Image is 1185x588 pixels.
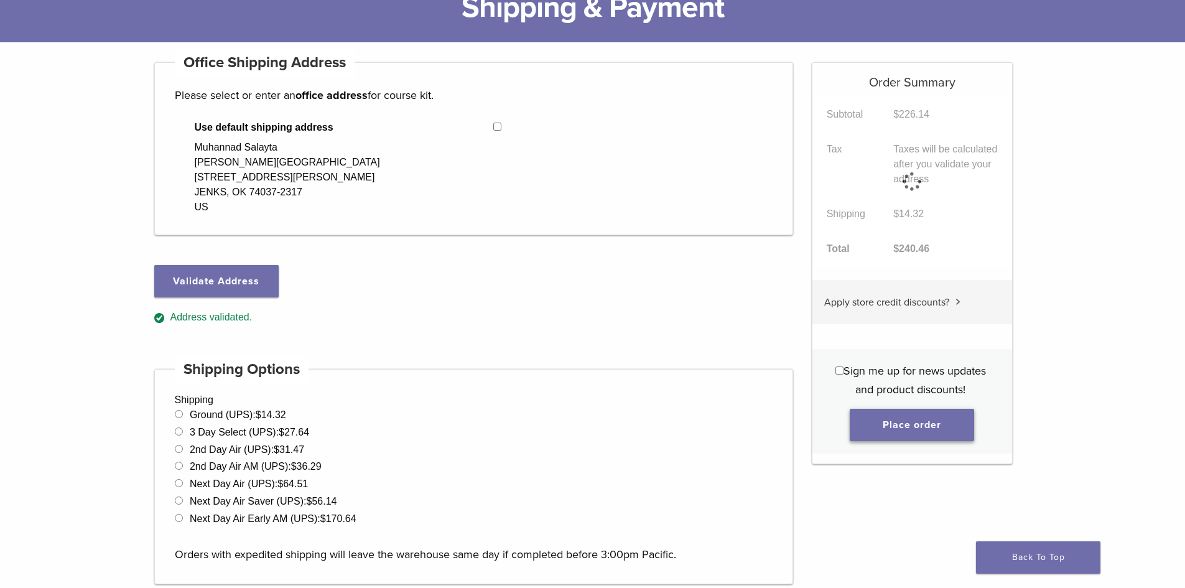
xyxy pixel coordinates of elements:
bdi: 56.14 [307,496,337,506]
div: Muhannad Salayta [PERSON_NAME][GEOGRAPHIC_DATA] [STREET_ADDRESS][PERSON_NAME] JENKS, OK 74037-231... [195,140,380,215]
label: Ground (UPS): [190,409,286,420]
label: Next Day Air Saver (UPS): [190,496,337,506]
span: $ [307,496,312,506]
span: $ [291,461,297,472]
h4: Shipping Options [175,355,309,385]
span: Apply store credit discounts? [824,296,949,309]
bdi: 36.29 [291,461,322,472]
span: $ [256,409,261,420]
span: Use default shipping address [195,120,494,135]
button: Place order [850,409,974,441]
label: 2nd Day Air (UPS): [190,444,304,455]
label: Next Day Air (UPS): [190,478,308,489]
label: 2nd Day Air AM (UPS): [190,461,322,472]
button: Validate Address [154,265,279,297]
span: $ [320,513,326,524]
label: Next Day Air Early AM (UPS): [190,513,356,524]
div: Address validated. [154,310,794,325]
span: $ [274,444,279,455]
label: 3 Day Select (UPS): [190,427,309,437]
img: caret.svg [955,299,960,305]
div: Shipping [154,369,794,584]
strong: office address [295,88,368,102]
bdi: 64.51 [277,478,308,489]
span: $ [277,478,283,489]
span: $ [279,427,284,437]
bdi: 170.64 [320,513,356,524]
p: Please select or enter an for course kit. [175,86,773,105]
p: Orders with expedited shipping will leave the warehouse same day if completed before 3:00pm Pacific. [175,526,773,564]
h5: Order Summary [812,63,1012,90]
h4: Office Shipping Address [175,48,355,78]
bdi: 14.32 [256,409,286,420]
bdi: 31.47 [274,444,304,455]
a: Back To Top [976,541,1100,574]
bdi: 27.64 [279,427,309,437]
span: Sign me up for news updates and product discounts! [843,364,986,396]
input: Sign me up for news updates and product discounts! [835,366,843,375]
